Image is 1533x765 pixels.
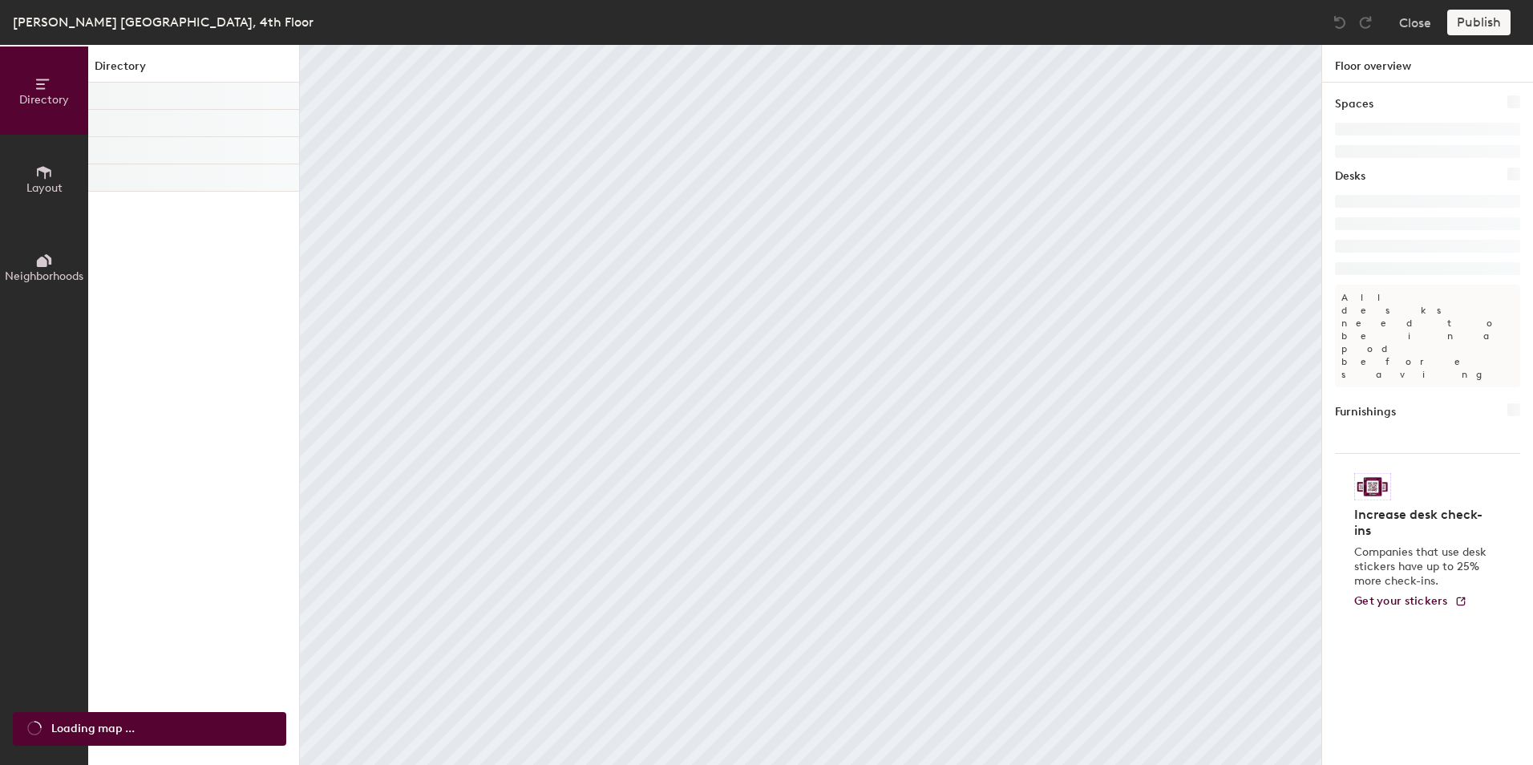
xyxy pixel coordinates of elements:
span: Loading map ... [51,720,135,738]
span: Neighborhoods [5,269,83,283]
img: Sticker logo [1354,473,1391,500]
h4: Increase desk check-ins [1354,507,1491,539]
img: Redo [1357,14,1373,30]
h1: Desks [1335,168,1365,185]
h1: Furnishings [1335,403,1396,421]
h1: Directory [88,58,299,83]
p: Companies that use desk stickers have up to 25% more check-ins. [1354,545,1491,589]
a: Get your stickers [1354,595,1467,609]
span: Get your stickers [1354,594,1448,608]
span: Directory [19,93,69,107]
span: Layout [26,181,63,195]
h1: Floor overview [1322,45,1533,83]
p: All desks need to be in a pod before saving [1335,285,1520,387]
div: [PERSON_NAME] [GEOGRAPHIC_DATA], 4th Floor [13,12,313,32]
h1: Spaces [1335,95,1373,113]
img: Undo [1332,14,1348,30]
canvas: Map [300,45,1321,765]
button: Close [1399,10,1431,35]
